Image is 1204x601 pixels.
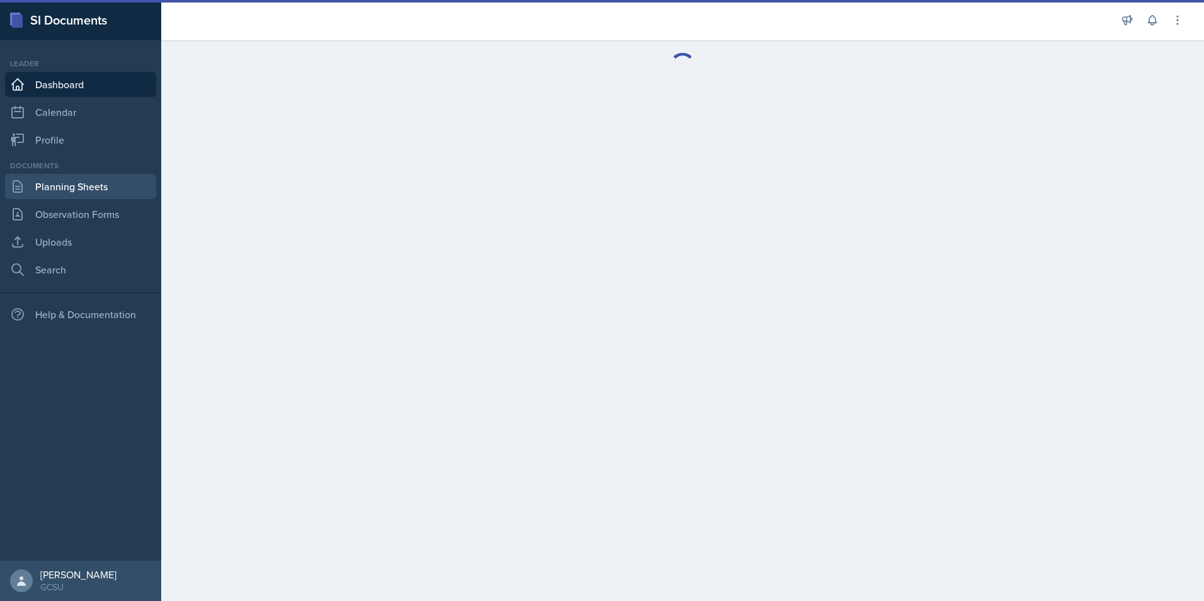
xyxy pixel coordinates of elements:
[5,100,156,125] a: Calendar
[5,202,156,227] a: Observation Forms
[5,72,156,97] a: Dashboard
[40,568,116,581] div: [PERSON_NAME]
[5,174,156,199] a: Planning Sheets
[5,229,156,255] a: Uploads
[5,127,156,152] a: Profile
[5,257,156,282] a: Search
[5,160,156,171] div: Documents
[40,581,116,593] div: GCSU
[5,302,156,327] div: Help & Documentation
[5,58,156,69] div: Leader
